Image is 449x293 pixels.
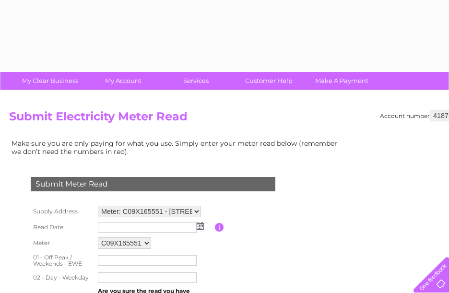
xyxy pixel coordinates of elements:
[28,251,95,270] th: 01 - Off Peak / Weekends - EWE
[28,220,95,235] th: Read Date
[197,222,204,230] img: ...
[28,203,95,220] th: Supply Address
[156,72,236,90] a: Services
[31,177,275,191] div: Submit Meter Read
[28,235,95,251] th: Meter
[28,270,95,285] th: 02 - Day - Weekday
[229,72,308,90] a: Customer Help
[83,72,163,90] a: My Account
[215,223,224,232] input: Information
[302,72,381,90] a: Make A Payment
[11,72,90,90] a: My Clear Business
[9,137,345,157] td: Make sure you are only paying for what you use. Simply enter your meter read below (remember we d...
